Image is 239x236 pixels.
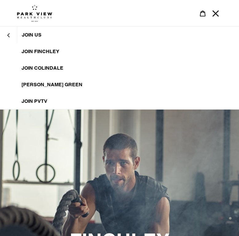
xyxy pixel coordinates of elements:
[209,6,222,20] button: Menu
[22,82,82,88] span: [PERSON_NAME] Green
[22,48,59,55] span: JOIN FINCHLEY
[22,98,47,104] span: JOIN PVTV
[17,5,52,22] img: Park view health clubs is a gym near you.
[22,32,42,38] span: JOIN US
[22,65,63,71] span: JOIN Colindale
